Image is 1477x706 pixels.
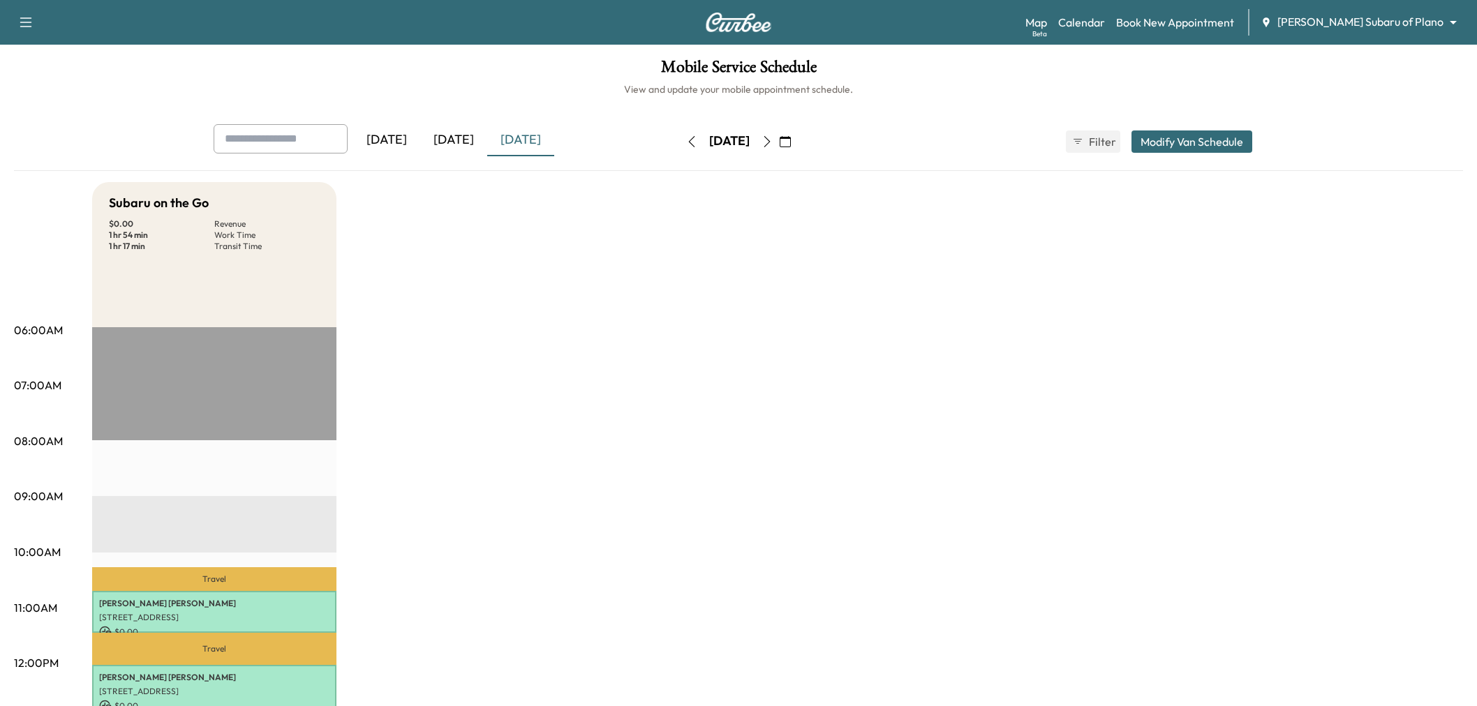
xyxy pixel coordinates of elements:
div: [DATE] [709,133,750,150]
p: 1 hr 17 min [109,241,214,252]
p: 12:00PM [14,654,59,671]
p: Travel [92,567,336,591]
p: 1 hr 54 min [109,230,214,241]
p: 08:00AM [14,433,63,449]
button: Modify Van Schedule [1131,130,1252,153]
h1: Mobile Service Schedule [14,59,1463,82]
div: [DATE] [353,124,420,156]
span: Filter [1089,133,1114,150]
p: 06:00AM [14,322,63,338]
p: Revenue [214,218,320,230]
p: [PERSON_NAME] [PERSON_NAME] [99,672,329,683]
p: $ 0.00 [109,218,214,230]
p: [PERSON_NAME] [PERSON_NAME] [99,598,329,609]
p: 10:00AM [14,543,61,560]
a: Book New Appointment [1116,14,1234,31]
div: [DATE] [487,124,554,156]
a: MapBeta [1025,14,1047,31]
p: [STREET_ADDRESS] [99,612,329,623]
p: Travel [92,633,336,665]
p: 11:00AM [14,599,57,616]
h6: View and update your mobile appointment schedule. [14,82,1463,96]
a: Calendar [1058,14,1105,31]
h5: Subaru on the Go [109,193,209,213]
p: Transit Time [214,241,320,252]
p: $ 0.00 [99,626,329,638]
div: Beta [1032,29,1047,39]
div: [DATE] [420,124,487,156]
button: Filter [1066,130,1120,153]
p: [STREET_ADDRESS] [99,686,329,697]
p: 07:00AM [14,377,61,393]
img: Curbee Logo [705,13,772,32]
p: Work Time [214,230,320,241]
span: [PERSON_NAME] Subaru of Plano [1277,14,1443,30]
p: 09:00AM [14,488,63,504]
